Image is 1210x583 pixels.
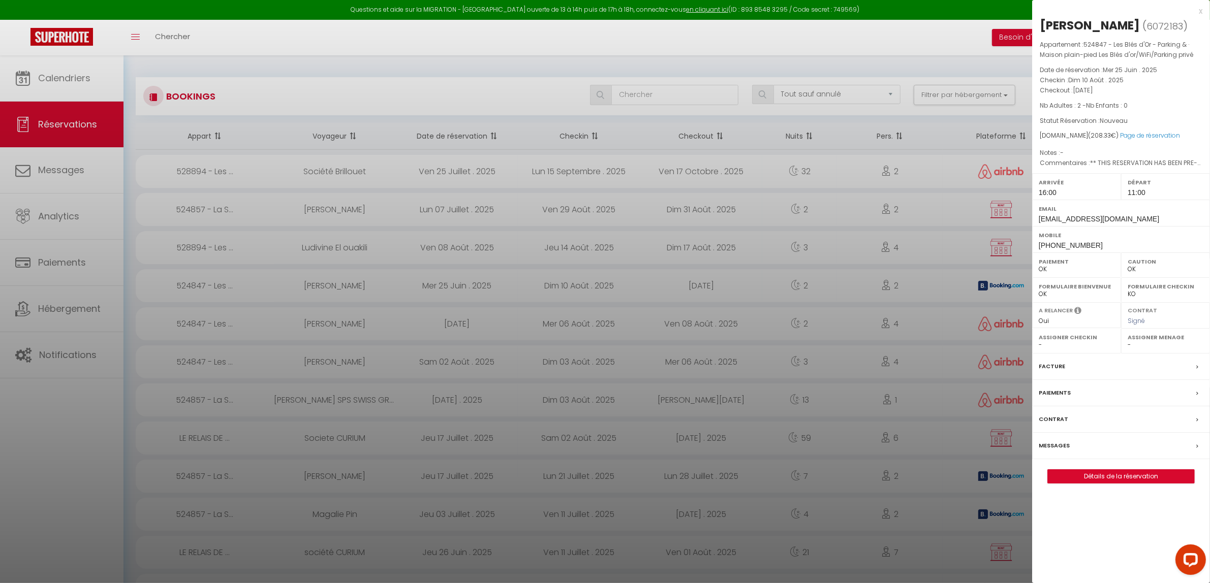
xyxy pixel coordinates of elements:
span: Nouveau [1100,116,1128,125]
span: - [1060,148,1064,157]
span: [EMAIL_ADDRESS][DOMAIN_NAME] [1039,215,1159,223]
span: 6072183 [1146,20,1183,33]
a: Détails de la réservation [1048,470,1194,483]
label: Paiements [1039,387,1071,398]
span: 524847 - Les Blés d'Or - Parking & · Maison plain-pied Les Blés d'or/WiFi/Parking privé [1040,40,1193,59]
p: Appartement : [1040,40,1202,60]
a: Page de réservation [1120,131,1180,140]
div: [PERSON_NAME] [1040,17,1140,34]
span: 11:00 [1128,188,1145,197]
div: x [1032,5,1202,17]
label: Contrat [1039,414,1068,425]
span: Dim 10 Août . 2025 [1068,76,1124,84]
p: Checkin : [1040,75,1202,85]
span: ( ) [1142,19,1188,33]
label: Départ [1128,177,1203,187]
label: Paiement [1039,256,1114,267]
label: Caution [1128,256,1203,267]
span: Signé [1128,316,1145,325]
label: Mobile [1039,230,1203,240]
span: Mer 25 Juin . 2025 [1103,66,1157,74]
span: [DATE] [1073,86,1093,94]
label: Facture [1039,361,1065,372]
p: Statut Réservation : [1040,116,1202,126]
span: 16:00 [1039,188,1057,197]
p: Commentaires : [1040,158,1202,168]
label: Formulaire Bienvenue [1039,281,1114,291]
p: Date de réservation : [1040,65,1202,75]
span: Nb Enfants : 0 [1086,101,1128,110]
span: [PHONE_NUMBER] [1039,241,1103,249]
span: ( €) [1088,131,1119,140]
span: Nb Adultes : 2 - [1040,101,1128,110]
label: Assigner Checkin [1039,332,1114,342]
label: Arrivée [1039,177,1114,187]
label: Email [1039,204,1203,214]
label: Formulaire Checkin [1128,281,1203,291]
label: Contrat [1128,306,1157,313]
label: Assigner Menage [1128,332,1203,342]
span: 208.33 [1091,131,1111,140]
label: Messages [1039,440,1070,451]
p: Notes : [1040,148,1202,158]
label: A relancer [1039,306,1073,315]
iframe: LiveChat chat widget [1167,540,1210,583]
i: Sélectionner OUI si vous souhaiter envoyer les séquences de messages post-checkout [1074,306,1081,317]
div: [DOMAIN_NAME] [1040,131,1202,141]
p: Checkout : [1040,85,1202,95]
button: Détails de la réservation [1047,469,1195,483]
